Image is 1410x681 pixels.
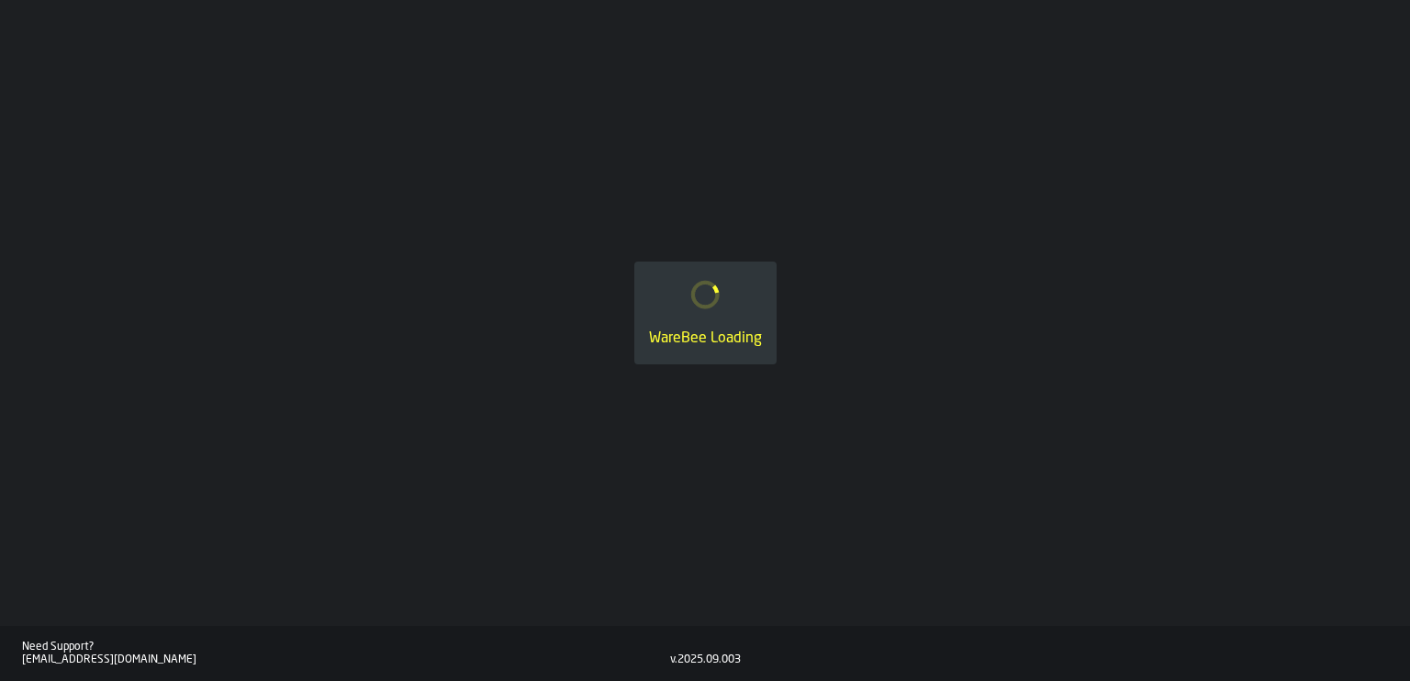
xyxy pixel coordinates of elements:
[677,653,741,666] div: 2025.09.003
[670,653,677,666] div: v.
[22,641,670,653] div: Need Support?
[22,653,670,666] div: [EMAIL_ADDRESS][DOMAIN_NAME]
[649,328,762,350] div: WareBee Loading
[22,641,670,666] a: Need Support?[EMAIL_ADDRESS][DOMAIN_NAME]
